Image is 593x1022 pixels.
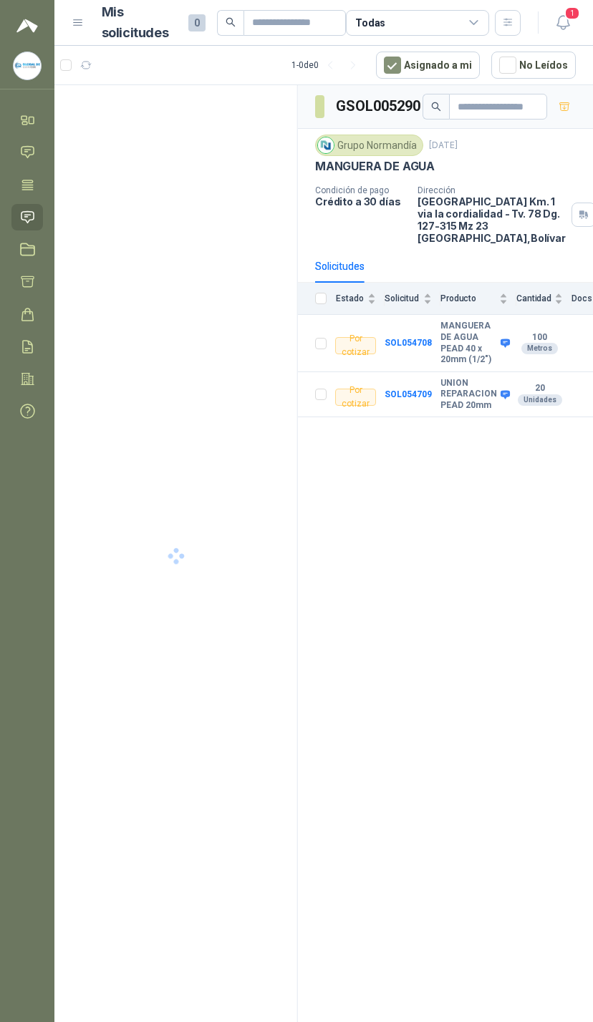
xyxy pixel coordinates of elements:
[315,159,435,174] p: MANGUERA DE AGUA
[16,17,38,34] img: Logo peakr
[335,293,365,303] span: Estado
[418,195,566,244] p: [GEOGRAPHIC_DATA] Km. 1 via la cordialidad - Tv. 78 Dg. 127-315 Mz 23 [GEOGRAPHIC_DATA] , Bolívar
[550,10,576,36] button: 1
[315,195,406,208] p: Crédito a 30 días
[315,258,365,274] div: Solicitudes
[516,383,563,394] b: 20
[14,52,41,79] img: Company Logo
[385,389,432,399] a: SOL054709
[335,337,376,354] div: Por cotizar
[521,343,558,354] div: Metros
[518,394,562,406] div: Unidades
[385,293,420,303] span: Solicitud
[335,283,385,315] th: Estado
[188,14,206,31] span: 0
[440,378,497,412] b: UNION REPARACION PEAD 20mm
[315,185,406,195] p: Condición de pago
[335,389,376,406] div: Por cotizar
[355,15,385,31] div: Todas
[418,185,566,195] p: Dirección
[491,52,576,79] button: No Leídos
[336,95,423,117] h3: GSOL005290
[440,293,496,303] span: Producto
[385,338,432,348] a: SOL054708
[516,332,563,344] b: 100
[318,137,334,153] img: Company Logo
[564,6,580,20] span: 1
[429,139,458,152] p: [DATE]
[431,102,441,112] span: search
[226,17,236,27] span: search
[440,321,497,365] b: MANGUERA DE AGUA PEAD 40 x 20mm (1/2")
[516,293,551,303] span: Cantidad
[376,52,480,79] button: Asignado a mi
[440,283,516,315] th: Producto
[102,2,178,44] h1: Mis solicitudes
[291,54,365,77] div: 1 - 0 de 0
[516,283,572,315] th: Cantidad
[385,283,440,315] th: Solicitud
[315,135,423,156] div: Grupo Normandía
